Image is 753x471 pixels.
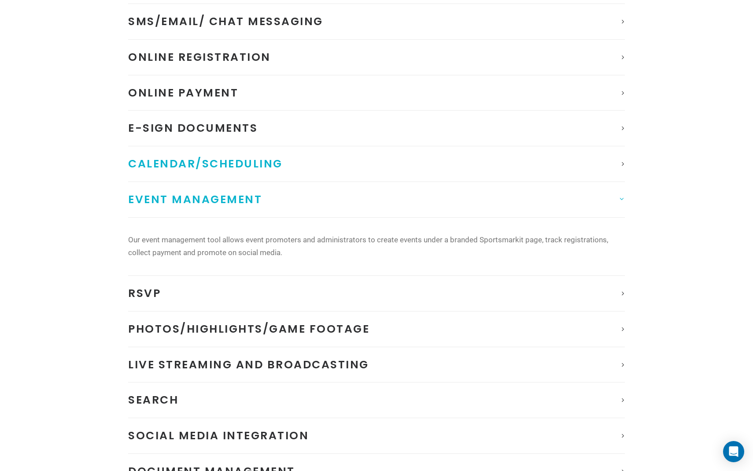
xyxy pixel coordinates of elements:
span: RSVP [128,286,161,301]
a: Social Media Integration [128,418,625,453]
a: Calendar/Scheduling [128,146,625,182]
a: Live Streaming and Broadcasting [128,347,625,382]
a: Photos/Highlights/Game Footage [128,312,625,347]
span: Photos/Highlights/Game Footage [128,321,369,337]
span: Search [128,392,178,408]
a: Event Management [128,182,625,217]
span: Calendar/Scheduling [128,156,283,171]
span: Online Registration [128,49,271,65]
div: Open Intercom Messenger [723,441,744,462]
span: Event Management [128,192,262,207]
span: SMS/Email/ Chat Messaging [128,14,323,29]
a: Online Registration [128,40,625,75]
span: E-Sign documents [128,120,258,136]
a: E-Sign documents [128,111,625,146]
a: Search [128,382,625,418]
a: Online Payment [128,75,625,111]
span: Social Media Integration [128,428,309,443]
span: Online Payment [128,85,238,100]
a: SMS/Email/ Chat Messaging [128,4,625,39]
a: RSVP [128,276,625,311]
span: Our event management tool allows event promoters and administrators to create events under a bran... [128,235,608,257]
span: Live Streaming and Broadcasting [128,357,369,372]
